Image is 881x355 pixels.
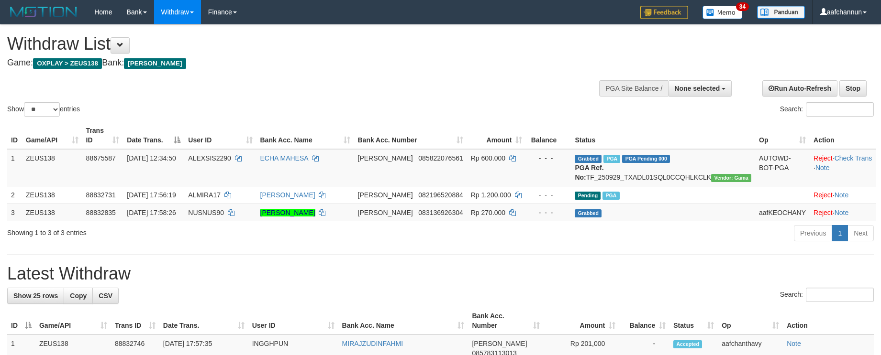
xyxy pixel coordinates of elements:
[736,2,749,11] span: 34
[7,288,64,304] a: Show 25 rows
[342,340,403,347] a: MIRAJZUDINFAHMI
[7,102,80,117] label: Show entries
[814,154,833,162] a: Reject
[575,192,601,200] span: Pending
[794,225,832,241] a: Previous
[472,340,527,347] span: [PERSON_NAME]
[70,292,87,300] span: Copy
[711,174,751,182] span: Vendor URL: https://trx31.1velocity.biz
[622,155,670,163] span: PGA Pending
[338,307,468,334] th: Bank Acc. Name: activate to sort column ascending
[471,154,505,162] span: Rp 600.000
[188,154,231,162] span: ALEXSIS2290
[358,191,413,199] span: [PERSON_NAME]
[835,209,849,216] a: Note
[602,192,619,200] span: Marked by aafpengsreynich
[92,288,119,304] a: CSV
[124,58,186,69] span: [PERSON_NAME]
[86,154,116,162] span: 88675587
[757,6,805,19] img: panduan.png
[35,307,111,334] th: Game/API: activate to sort column ascending
[358,209,413,216] span: [PERSON_NAME]
[575,164,603,181] b: PGA Ref. No:
[260,209,315,216] a: [PERSON_NAME]
[22,122,82,149] th: Game/API: activate to sort column ascending
[762,80,837,97] a: Run Auto-Refresh
[86,191,116,199] span: 88832731
[703,6,743,19] img: Button%20Memo.svg
[260,191,315,199] a: [PERSON_NAME]
[82,122,123,149] th: Trans ID: activate to sort column ascending
[815,164,830,172] a: Note
[674,85,720,92] span: None selected
[123,122,184,149] th: Date Trans.: activate to sort column descending
[7,58,578,68] h4: Game: Bank:
[260,154,308,162] a: ECHA MAHESA
[810,122,876,149] th: Action
[7,224,360,237] div: Showing 1 to 3 of 3 entries
[24,102,60,117] select: Showentries
[256,122,354,149] th: Bank Acc. Name: activate to sort column ascending
[839,80,867,97] a: Stop
[619,307,669,334] th: Balance: activate to sort column ascending
[575,209,602,217] span: Grabbed
[184,122,256,149] th: User ID: activate to sort column ascending
[22,149,82,186] td: ZEUS138
[668,80,732,97] button: None selected
[755,204,810,221] td: aafKEOCHANY
[127,209,176,216] span: [DATE] 17:58:26
[718,307,783,334] th: Op: activate to sort column ascending
[188,209,224,216] span: NUSNUS90
[835,191,849,199] a: Note
[99,292,112,300] span: CSV
[467,122,526,149] th: Amount: activate to sort column ascending
[358,154,413,162] span: [PERSON_NAME]
[86,209,116,216] span: 88832835
[7,204,22,221] td: 3
[530,208,567,217] div: - - -
[248,307,338,334] th: User ID: activate to sort column ascending
[7,34,578,54] h1: Withdraw List
[530,190,567,200] div: - - -
[7,122,22,149] th: ID
[832,225,848,241] a: 1
[418,209,463,216] span: Copy 083136926304 to clipboard
[64,288,93,304] a: Copy
[848,225,874,241] a: Next
[640,6,688,19] img: Feedback.jpg
[7,264,874,283] h1: Latest Withdraw
[7,5,80,19] img: MOTION_logo.png
[571,149,755,186] td: TF_250929_TXADL01SQL0CCQHLKCLK
[468,307,544,334] th: Bank Acc. Number: activate to sort column ascending
[418,191,463,199] span: Copy 082196520884 to clipboard
[783,307,874,334] th: Action
[354,122,467,149] th: Bank Acc. Number: activate to sort column ascending
[814,209,833,216] a: Reject
[471,209,505,216] span: Rp 270.000
[787,340,801,347] a: Note
[22,204,82,221] td: ZEUS138
[13,292,58,300] span: Show 25 rows
[806,102,874,117] input: Search:
[127,191,176,199] span: [DATE] 17:56:19
[7,149,22,186] td: 1
[571,122,755,149] th: Status
[810,186,876,204] td: ·
[188,191,221,199] span: ALMIRA17
[575,155,602,163] span: Grabbed
[159,307,248,334] th: Date Trans.: activate to sort column ascending
[755,122,810,149] th: Op: activate to sort column ascending
[7,307,35,334] th: ID: activate to sort column descending
[526,122,571,149] th: Balance
[544,307,619,334] th: Amount: activate to sort column ascending
[7,186,22,204] td: 2
[814,191,833,199] a: Reject
[806,288,874,302] input: Search:
[780,102,874,117] label: Search:
[111,307,159,334] th: Trans ID: activate to sort column ascending
[530,153,567,163] div: - - -
[603,155,620,163] span: Marked by aafpengsreynich
[599,80,668,97] div: PGA Site Balance /
[127,154,176,162] span: [DATE] 12:34:50
[835,154,872,162] a: Check Trans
